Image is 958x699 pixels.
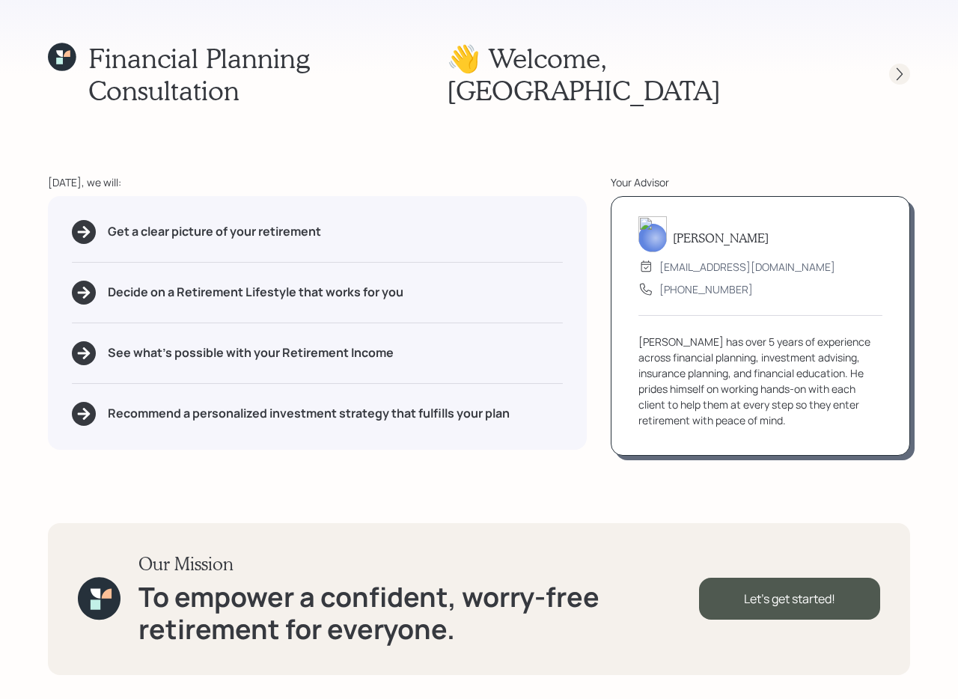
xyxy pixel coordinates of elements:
[638,334,882,428] div: [PERSON_NAME] has over 5 years of experience across financial planning, investment advising, insu...
[659,281,753,297] div: [PHONE_NUMBER]
[699,578,880,620] div: Let's get started!
[659,259,835,275] div: [EMAIL_ADDRESS][DOMAIN_NAME]
[88,42,447,106] h1: Financial Planning Consultation
[108,285,403,299] h5: Decide on a Retirement Lifestyle that works for you
[108,406,510,421] h5: Recommend a personalized investment strategy that fulfills your plan
[108,225,321,239] h5: Get a clear picture of your retirement
[638,216,667,252] img: michael-russo-headshot.png
[108,346,394,360] h5: See what's possible with your Retirement Income
[48,174,587,190] div: [DATE], we will:
[138,581,698,645] h1: To empower a confident, worry-free retirement for everyone.
[673,231,769,245] h5: [PERSON_NAME]
[611,174,910,190] div: Your Advisor
[138,553,698,575] h3: Our Mission
[447,42,862,106] h1: 👋 Welcome , [GEOGRAPHIC_DATA]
